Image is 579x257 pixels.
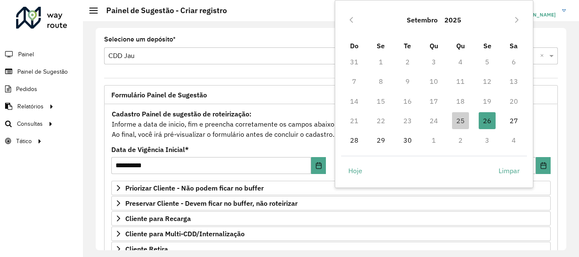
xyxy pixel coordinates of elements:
[111,91,207,98] span: Formulário Painel de Sugestão
[368,91,394,111] td: 15
[479,112,496,129] span: 26
[341,111,368,130] td: 21
[346,132,363,149] span: 28
[17,119,43,128] span: Consultas
[125,200,298,207] span: Preservar Cliente - Devem ficar no buffer, não roteirizar
[403,10,441,30] button: Choose Month
[341,52,368,72] td: 31
[421,111,447,130] td: 24
[111,196,551,210] a: Preservar Cliente - Devem ficar no buffer, não roteirizar
[500,130,527,150] td: 4
[368,72,394,91] td: 8
[441,10,465,30] button: Choose Year
[483,41,491,50] span: Se
[125,246,168,252] span: Cliente Retira
[17,67,68,76] span: Painel de Sugestão
[491,162,527,179] button: Limpar
[368,52,394,72] td: 1
[348,166,362,176] span: Hoje
[17,102,44,111] span: Relatórios
[510,41,518,50] span: Sa
[16,137,32,146] span: Tático
[111,108,551,140] div: Informe a data de inicio, fim e preencha corretamente os campos abaixo. Ao final, você irá pré-vi...
[500,72,527,91] td: 13
[456,41,465,50] span: Qu
[368,111,394,130] td: 22
[125,230,245,237] span: Cliente para Multi-CDD/Internalização
[447,111,474,130] td: 25
[474,130,501,150] td: 3
[372,132,389,149] span: 29
[447,52,474,72] td: 4
[505,112,522,129] span: 27
[500,111,527,130] td: 27
[311,157,326,174] button: Choose Date
[341,130,368,150] td: 28
[394,111,421,130] td: 23
[536,157,551,174] button: Choose Date
[104,34,176,44] label: Selecione um depósito
[394,91,421,111] td: 16
[500,52,527,72] td: 6
[111,211,551,226] a: Cliente para Recarga
[368,130,394,150] td: 29
[111,242,551,256] a: Cliente Retira
[499,166,520,176] span: Limpar
[341,162,369,179] button: Hoje
[510,13,524,27] button: Next Month
[350,41,358,50] span: Do
[421,130,447,150] td: 1
[112,110,251,118] strong: Cadastro Painel de sugestão de roteirização:
[421,52,447,72] td: 3
[341,72,368,91] td: 7
[474,72,501,91] td: 12
[474,111,501,130] td: 26
[111,181,551,195] a: Priorizar Cliente - Não podem ficar no buffer
[474,91,501,111] td: 19
[377,41,385,50] span: Se
[341,91,368,111] td: 14
[394,52,421,72] td: 2
[404,41,411,50] span: Te
[452,112,469,129] span: 25
[421,72,447,91] td: 10
[430,41,438,50] span: Qu
[540,51,547,61] span: Clear all
[399,132,416,149] span: 30
[447,130,474,150] td: 2
[394,130,421,150] td: 30
[474,52,501,72] td: 5
[447,72,474,91] td: 11
[421,91,447,111] td: 17
[16,85,37,94] span: Pedidos
[345,13,358,27] button: Previous Month
[125,215,191,222] span: Cliente para Recarga
[500,91,527,111] td: 20
[447,91,474,111] td: 18
[98,6,227,15] h2: Painel de Sugestão - Criar registro
[394,72,421,91] td: 9
[111,227,551,241] a: Cliente para Multi-CDD/Internalização
[125,185,264,191] span: Priorizar Cliente - Não podem ficar no buffer
[111,144,189,155] label: Data de Vigência Inicial
[18,50,34,59] span: Painel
